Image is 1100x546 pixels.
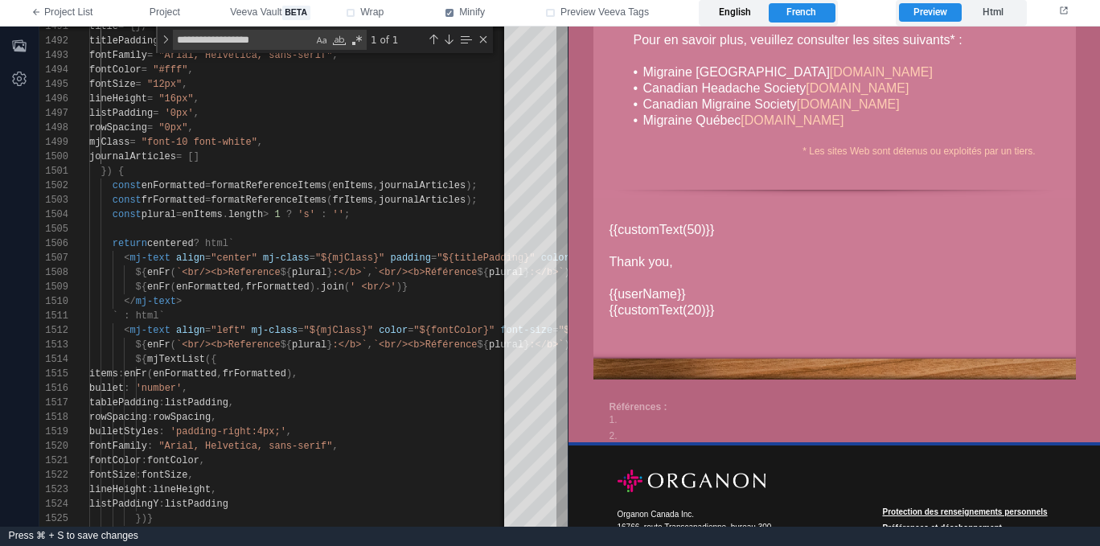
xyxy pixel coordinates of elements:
[39,179,68,193] div: 1502
[344,281,350,293] span: (
[223,368,286,380] span: frFormatted
[136,281,147,293] span: ${
[39,425,68,439] div: 1519
[326,180,332,191] span: (
[39,381,68,396] div: 1516
[147,50,153,61] span: =
[89,368,118,380] span: items
[350,281,396,293] span: ' <br/>'
[962,3,1024,23] label: Html
[176,325,205,336] span: align
[39,352,68,367] div: 1514
[89,151,176,162] span: journalArticles
[158,499,164,510] span: :
[310,252,315,264] span: =
[39,92,68,106] div: 1496
[176,151,182,162] span: =
[150,6,180,20] span: Project
[489,267,523,278] span: plural
[194,108,199,119] span: ,
[124,252,129,264] span: <
[170,267,176,278] span: (
[147,368,153,380] span: (
[89,499,158,510] span: listPaddingY
[89,122,147,133] span: rowSpacing
[205,195,211,206] span: =
[89,470,136,481] span: fontSize
[223,209,228,220] span: .
[176,267,281,278] span: `<br/><b>Reference
[153,368,216,380] span: enFormatted
[39,236,68,251] div: 1506
[275,209,281,220] span: 1
[282,6,310,20] span: beta
[408,325,413,336] span: =
[314,32,330,48] div: Match Case (⌥⌘C)
[292,267,326,278] span: plural
[367,339,373,351] span: ,
[39,121,68,135] div: 1498
[228,397,234,408] span: ,
[344,209,350,220] span: ;
[136,354,147,365] span: ${
[332,180,372,191] span: enItems
[459,6,485,20] span: Minify
[373,180,379,191] span: ,
[124,383,129,394] span: :
[326,339,332,351] span: }
[39,63,68,77] div: 1494
[124,368,147,380] span: enFr
[39,135,68,150] div: 1499
[142,455,147,466] span: :
[89,137,129,148] span: mjClass
[477,33,490,46] div: Close (Escape)
[176,252,205,264] span: align
[118,166,124,177] span: {
[136,296,176,307] span: mj-text
[187,122,193,133] span: ,
[153,412,211,423] span: rowSpacing
[314,481,479,490] a: Protection des renseignements personnels
[147,93,153,105] span: =
[379,325,408,336] span: color
[39,497,68,511] div: 1524
[489,339,523,351] span: plural
[39,48,68,63] div: 1493
[176,296,182,307] span: >
[147,441,153,452] span: :
[373,267,478,278] span: `<br/><b>Référence
[153,108,158,119] span: =
[170,339,176,351] span: (
[182,383,187,394] span: ,
[437,252,535,264] span: "${titlePadding}"
[187,151,199,162] span: []
[369,30,425,50] div: 1 of 1
[89,64,142,76] span: fontColor
[136,339,147,351] span: ${
[427,33,440,46] div: Previous Match (⇧Enter)
[136,310,165,322] span: html`
[39,410,68,425] div: 1518
[182,79,187,90] span: ,
[158,122,187,133] span: "0px"
[147,354,205,365] span: mjTextList
[39,193,68,207] div: 1503
[89,426,158,437] span: bulletStyles
[228,209,263,220] span: length
[39,309,68,323] div: 1511
[142,64,147,76] span: =
[332,339,367,351] span: :</b>`
[315,252,384,264] span: "${mjClass}"
[314,497,433,506] a: Préférences et désabonnement
[194,93,199,105] span: ,
[39,439,68,454] div: 1520
[478,267,489,278] span: ${
[442,33,455,46] div: Next Match (Enter)
[147,484,153,495] span: :
[205,238,234,249] span: html`
[332,441,338,452] span: ,
[113,195,142,206] span: const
